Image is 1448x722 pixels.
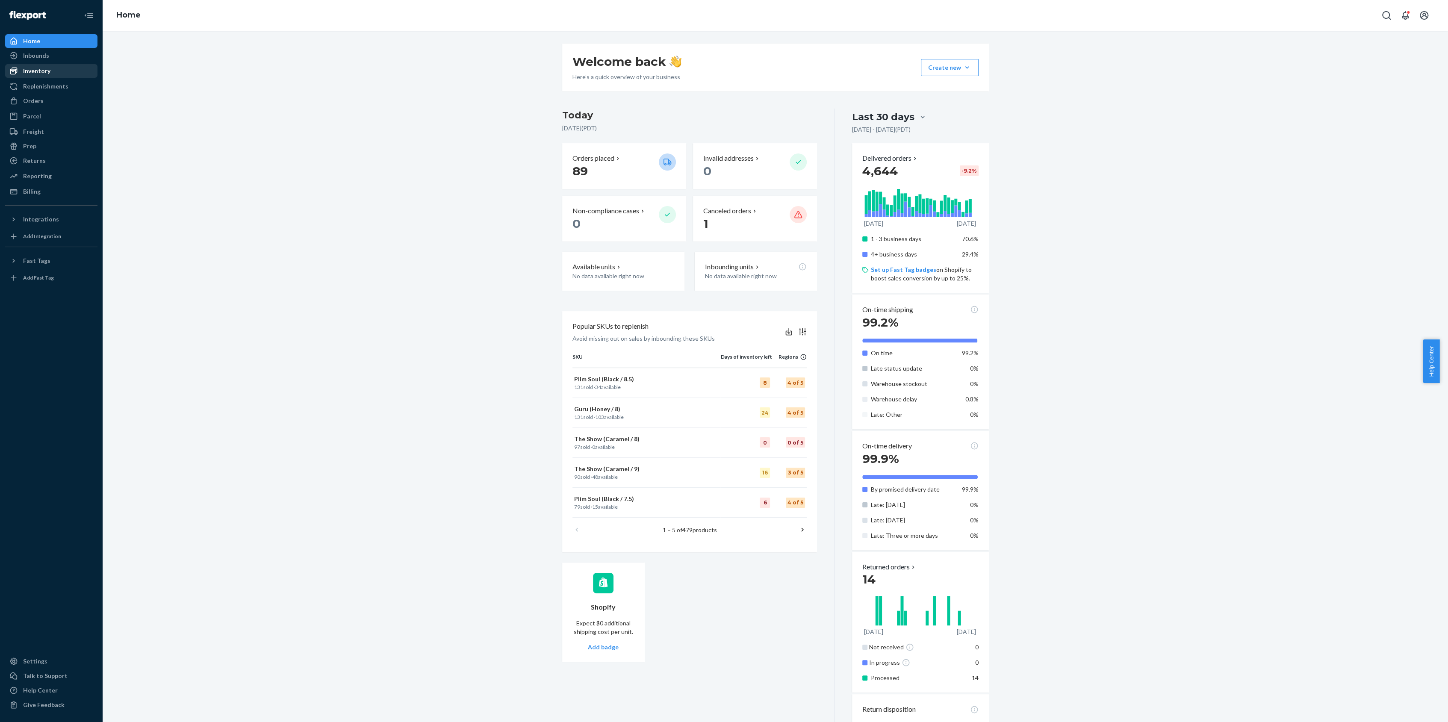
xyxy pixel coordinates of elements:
p: Shopify [591,602,616,612]
p: sold · available [574,443,719,451]
span: 70.6% [962,235,979,242]
div: 6 [760,498,770,508]
button: Orders placed 89 [562,143,686,189]
button: Returned orders [862,562,917,572]
div: Freight [23,127,44,136]
span: 48 [592,474,598,480]
button: Open account menu [1416,7,1433,24]
a: Reporting [5,169,97,183]
div: Integrations [23,215,59,224]
a: Home [116,10,141,20]
span: 99.9% [962,486,979,493]
p: Late: Other [871,410,955,419]
a: Inventory [5,64,97,78]
p: Non-compliance cases [572,206,639,216]
span: 79 [574,504,580,510]
button: Add badge [588,643,619,651]
th: Days of inventory left [720,353,772,368]
a: Prep [5,139,97,153]
a: Add Fast Tag [5,271,97,285]
p: By promised delivery date [871,485,955,494]
p: sold · available [574,383,719,391]
button: Delivered orders [862,153,918,163]
div: 0 of 5 [786,437,805,448]
a: Replenishments [5,80,97,93]
span: 0% [970,411,979,418]
span: 0% [970,516,979,524]
span: 103 [595,414,604,420]
h1: Welcome back [572,54,681,69]
button: Available unitsNo data available right now [562,252,684,291]
span: 131 [574,414,583,420]
div: Talk to Support [23,672,68,680]
button: Open Search Box [1378,7,1395,24]
a: Set up Fast Tag badges [871,266,936,273]
p: 1 - 3 business days [871,235,955,243]
p: The Show (Caramel / 8) [574,435,719,443]
div: Orders [23,97,44,105]
p: Return disposition [862,704,916,714]
p: Canceled orders [703,206,751,216]
a: Orders [5,94,97,108]
span: 0% [970,380,979,387]
div: Reporting [23,172,52,180]
span: 99.2% [862,315,899,330]
p: Plim Soul (Black / 7.5) [574,495,719,503]
a: Home [5,34,97,48]
a: Billing [5,185,97,198]
div: Fast Tags [23,256,50,265]
div: Help Center [23,686,58,695]
p: [DATE] ( PDT ) [562,124,817,133]
div: Parcel [23,112,41,121]
p: On time [871,349,955,357]
p: 4+ business days [871,250,955,259]
p: [DATE] [957,628,976,636]
p: Late status update [871,364,955,373]
p: No data available right now [705,272,807,280]
span: 0 [975,643,979,651]
button: Non-compliance cases 0 [562,196,686,242]
button: Talk to Support [5,669,97,683]
p: Invalid addresses [703,153,754,163]
h3: Today [562,109,817,122]
span: 0.8% [965,395,979,403]
span: 0 [975,659,979,666]
p: Available units [572,262,615,272]
p: Expect $0 additional shipping cost per unit. [572,619,635,636]
div: Billing [23,187,41,196]
p: Popular SKUs to replenish [572,321,649,331]
span: 131 [574,384,583,390]
div: 24 [760,407,770,418]
div: Settings [23,657,47,666]
span: 0 [703,164,711,178]
div: Add Integration [23,233,61,240]
p: Late: [DATE] [871,501,955,509]
a: Returns [5,154,97,168]
p: Warehouse stockout [871,380,955,388]
p: Orders placed [572,153,614,163]
button: Inbounding unitsNo data available right now [695,252,817,291]
div: Home [23,37,40,45]
button: Close Navigation [80,7,97,24]
span: 89 [572,164,588,178]
div: 4 of 5 [786,377,805,388]
button: Help Center [1423,339,1439,383]
p: Late: Three or more days [871,531,955,540]
span: 0 [592,444,595,450]
div: 16 [760,468,770,478]
p: sold · available [574,503,719,510]
span: 0% [970,532,979,539]
div: -9.2 % [960,165,979,176]
p: [DATE] [864,219,883,228]
button: Invalid addresses 0 [693,143,817,189]
p: Avoid missing out on sales by inbounding these SKUs [572,334,715,343]
button: Fast Tags [5,254,97,268]
div: Replenishments [23,82,68,91]
div: In progress [869,658,957,667]
p: The Show (Caramel / 9) [574,465,719,473]
span: 0 [572,216,581,231]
